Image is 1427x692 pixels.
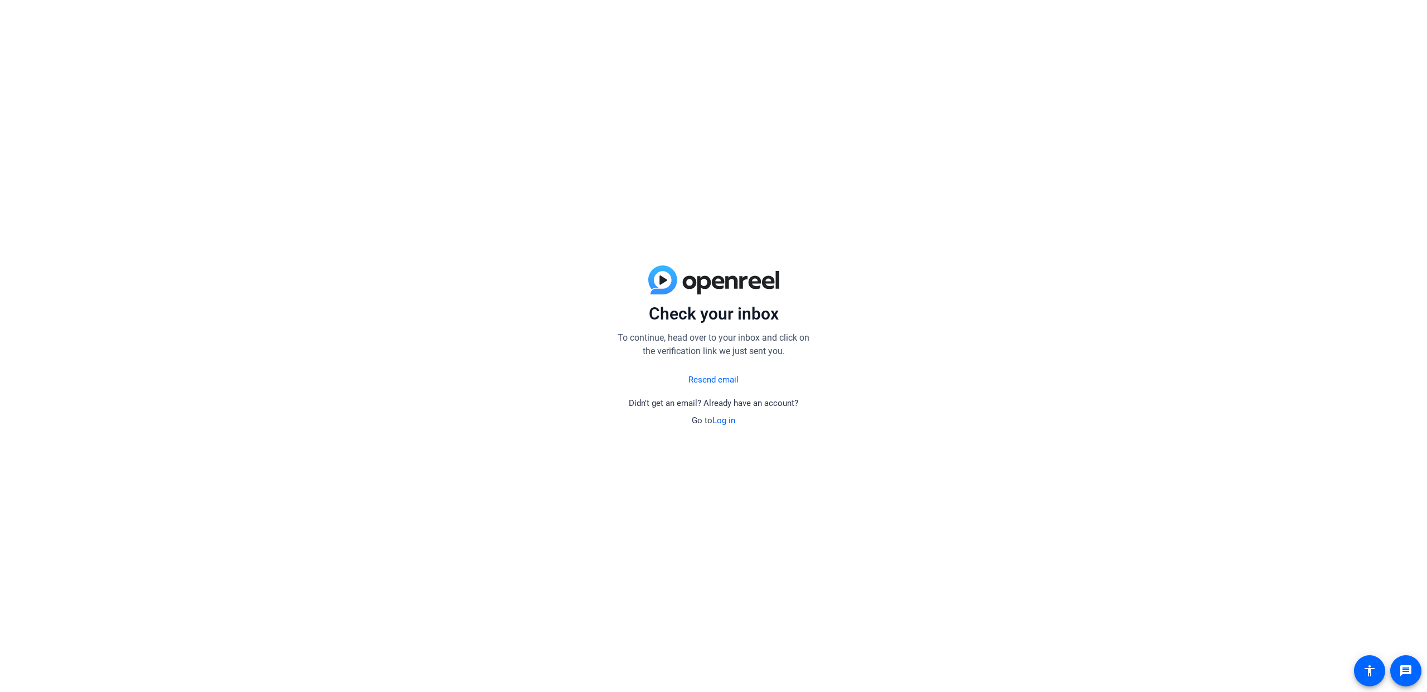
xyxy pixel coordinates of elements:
p: To continue, head over to your inbox and click on the verification link we just sent you. [613,331,814,358]
p: Check your inbox [613,303,814,325]
mat-icon: accessibility [1363,664,1376,678]
a: Log in [712,415,735,425]
mat-icon: message [1399,664,1413,678]
a: Resend email [688,374,739,386]
span: Didn't get an email? Already have an account? [629,398,798,408]
span: Go to [692,415,735,425]
img: blue-gradient.svg [648,265,779,294]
